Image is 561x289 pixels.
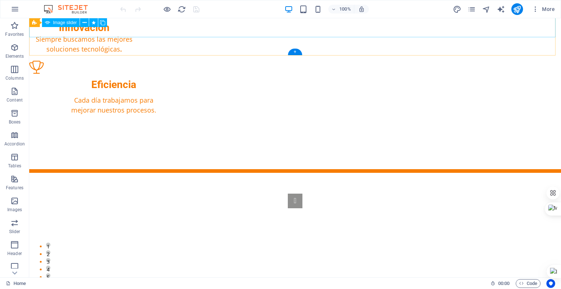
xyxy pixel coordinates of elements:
[511,3,523,15] button: publish
[5,75,24,81] p: Columns
[467,5,476,14] button: pages
[6,185,23,191] p: Features
[339,5,351,14] h6: 100%
[7,207,22,213] p: Images
[178,5,186,14] i: Reload page
[17,224,21,229] button: 1
[5,31,24,37] p: Favorites
[53,20,77,25] span: Image slider
[453,5,462,14] button: design
[498,279,510,288] span: 00 00
[17,247,21,252] button: 4
[482,5,491,14] i: Navigator
[288,49,302,55] div: +
[358,6,365,12] i: On resize automatically adjust zoom level to fit chosen device.
[453,5,461,14] i: Design (Ctrl+Alt+Y)
[5,53,24,59] p: Elements
[482,5,491,14] button: navigator
[17,255,21,259] button: 5
[529,3,558,15] button: More
[6,279,26,288] a: Click to cancel selection. Double-click to open Pages
[546,279,555,288] button: Usercentrics
[4,141,25,147] p: Accordion
[497,5,505,14] button: text_generator
[532,5,555,13] span: More
[513,5,521,14] i: Publish
[497,5,505,14] i: AI Writer
[17,232,21,236] button: 2
[503,281,504,286] span: :
[9,119,21,125] p: Boxes
[516,279,541,288] button: Code
[8,163,21,169] p: Tables
[491,279,510,288] h6: Session time
[17,240,21,244] button: 3
[7,97,23,103] p: Content
[163,5,171,14] button: Click here to leave preview mode and continue editing
[177,5,186,14] button: reload
[7,251,22,256] p: Header
[467,5,476,14] i: Pages (Ctrl+Alt+S)
[328,5,354,14] button: 100%
[9,229,20,235] p: Slider
[42,5,97,14] img: Editor Logo
[519,279,537,288] span: Code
